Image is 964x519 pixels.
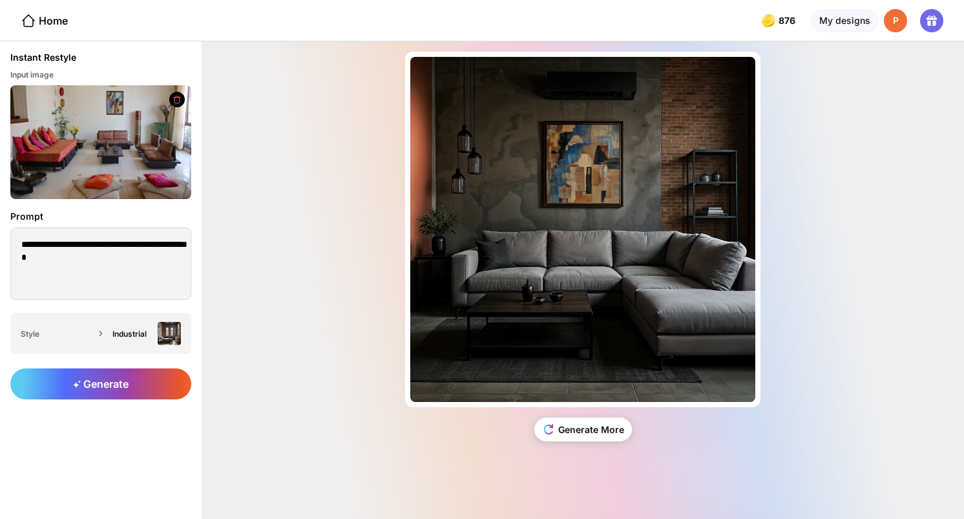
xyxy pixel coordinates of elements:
[10,209,191,224] div: Prompt
[73,377,129,390] span: Generate
[811,9,879,32] div: My designs
[884,9,907,32] div: P
[21,329,94,339] div: Style
[10,70,191,80] div: Input image
[10,52,76,63] div: Instant Restyle
[21,13,68,28] div: Home
[534,418,632,441] div: Generate More
[112,329,152,339] div: Industrial
[779,16,798,26] span: 876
